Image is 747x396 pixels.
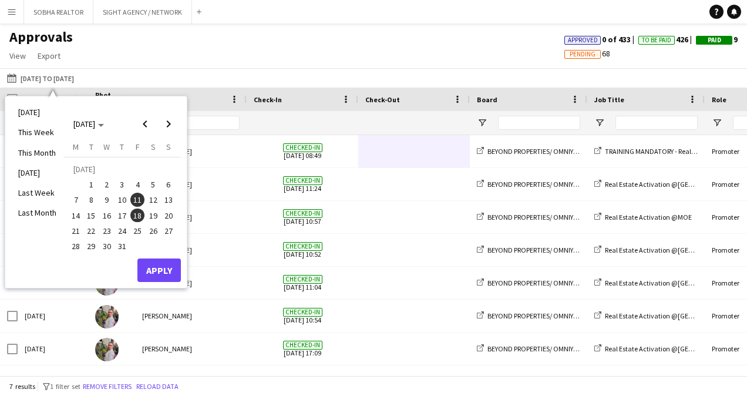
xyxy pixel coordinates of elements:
[146,177,160,192] span: 5
[161,177,176,192] span: 6
[103,142,110,152] span: W
[254,135,351,167] span: [DATE] 08:49
[9,51,26,61] span: View
[69,193,83,207] span: 7
[18,333,88,365] div: [DATE]
[95,90,114,108] span: Photo
[135,333,247,365] div: [PERSON_NAME]
[130,223,145,239] button: 25-07-2025
[498,116,580,130] input: Board Filter Input
[25,95,41,104] span: Date
[115,193,129,207] span: 10
[80,380,134,393] button: Remove filters
[145,223,160,239] button: 26-07-2025
[137,259,181,282] button: Apply
[115,209,129,223] span: 17
[166,142,171,152] span: S
[283,341,322,350] span: Checked-in
[11,122,63,142] li: This Week
[605,311,742,320] span: Real Estate Activation @[GEOGRAPHIC_DATA]
[638,34,696,45] span: 426
[68,239,83,254] button: 28-07-2025
[99,177,115,192] button: 02-07-2025
[365,95,400,104] span: Check-Out
[11,183,63,203] li: Last Week
[11,203,63,223] li: Last Month
[69,224,83,238] span: 21
[477,147,581,156] a: BEYOND PROPERTIES/ OMNIYAT
[151,142,156,152] span: S
[254,333,351,365] span: [DATE] 17:09
[115,224,129,238] span: 24
[120,142,124,152] span: T
[615,116,698,130] input: Job Title Filter Input
[477,180,581,189] a: BEYOND PROPERTIES/ OMNIYAT
[145,177,160,192] button: 05-07-2025
[146,193,160,207] span: 12
[605,246,742,254] span: Real Estate Activation @[GEOGRAPHIC_DATA]
[594,118,605,128] button: Open Filter Menu
[605,213,692,222] span: Real Estate Activation @MOE
[85,193,99,207] span: 8
[594,213,692,222] a: Real Estate Activation @MOE
[594,246,742,254] a: Real Estate Activation @[GEOGRAPHIC_DATA]
[142,95,161,104] span: Name
[487,278,581,287] span: BEYOND PROPERTIES/ OMNIYAT
[11,102,63,122] li: [DATE]
[83,177,99,192] button: 01-07-2025
[477,246,581,254] a: BEYOND PROPERTIES/ OMNIYAT
[283,143,322,152] span: Checked-in
[83,239,99,254] button: 29-07-2025
[135,201,247,233] div: [PERSON_NAME]
[254,300,351,332] span: [DATE] 10:54
[100,239,114,253] span: 30
[161,193,176,207] span: 13
[135,168,247,200] div: [PERSON_NAME]
[115,239,130,254] button: 31-07-2025
[99,192,115,207] button: 09-07-2025
[605,278,742,287] span: Real Estate Activation @[GEOGRAPHIC_DATA]
[99,223,115,239] button: 23-07-2025
[33,48,65,63] a: Export
[136,142,140,152] span: F
[18,300,88,332] div: [DATE]
[85,177,99,192] span: 1
[161,207,176,223] button: 20-07-2025
[605,180,742,189] span: Real Estate Activation @[GEOGRAPHIC_DATA]
[477,311,581,320] a: BEYOND PROPERTIES/ OMNIYAT
[85,209,99,223] span: 15
[130,177,144,192] span: 4
[85,224,99,238] span: 22
[161,192,176,207] button: 13-07-2025
[68,223,83,239] button: 21-07-2025
[115,177,130,192] button: 03-07-2025
[477,278,581,287] a: BEYOND PROPERTIES/ OMNIYAT
[477,344,581,353] a: BEYOND PROPERTIES/ OMNIYAT
[5,71,76,85] button: [DATE] to [DATE]
[163,116,240,130] input: Name Filter Input
[135,234,247,266] div: [PERSON_NAME]
[83,192,99,207] button: 08-07-2025
[135,135,247,167] div: [PERSON_NAME]
[135,300,247,332] div: [PERSON_NAME]
[85,239,99,253] span: 29
[254,201,351,233] span: [DATE] 10:57
[594,311,742,320] a: Real Estate Activation @[GEOGRAPHIC_DATA]
[564,48,610,59] span: 68
[161,223,176,239] button: 27-07-2025
[69,113,109,135] button: Choose month and year
[68,162,176,177] td: [DATE]
[146,224,160,238] span: 26
[283,275,322,284] span: Checked-in
[24,1,93,24] button: SOBHA REALTOR
[594,180,742,189] a: Real Estate Activation @[GEOGRAPHIC_DATA]
[487,246,581,254] span: BEYOND PROPERTIES/ OMNIYAT
[570,51,595,58] span: Pending
[100,209,114,223] span: 16
[69,209,83,223] span: 14
[283,176,322,185] span: Checked-in
[130,192,145,207] button: 11-07-2025
[283,308,322,317] span: Checked-in
[477,95,497,104] span: Board
[115,192,130,207] button: 10-07-2025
